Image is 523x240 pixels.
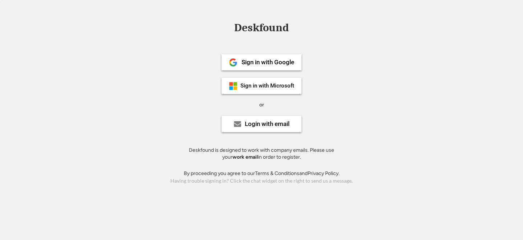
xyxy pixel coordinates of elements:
div: or [259,101,264,109]
strong: work email [232,154,258,160]
a: Terms & Conditions [255,170,299,176]
div: Sign in with Microsoft [240,83,294,89]
div: Deskfound is designed to work with company emails. Please use your in order to register. [180,147,343,161]
div: Deskfound [231,22,292,33]
div: Sign in with Google [242,59,294,65]
img: ms-symbollockup_mssymbol_19.png [229,82,238,90]
div: By proceeding you agree to our and [184,170,340,177]
a: Privacy Policy. [308,170,340,176]
div: Login with email [245,121,289,127]
img: 1024px-Google__G__Logo.svg.png [229,58,238,67]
